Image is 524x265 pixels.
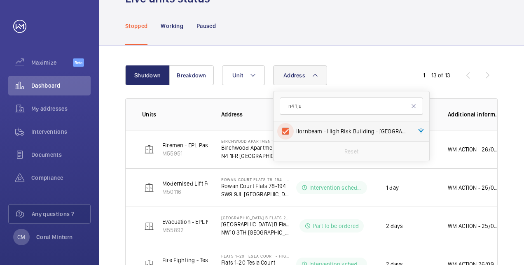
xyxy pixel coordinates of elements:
[162,188,291,196] p: M50116
[448,110,501,119] p: Additional information
[423,71,450,79] div: 1 – 13 of 13
[283,72,305,79] span: Address
[221,190,290,198] p: SW9 9JL [GEOGRAPHIC_DATA]
[313,222,359,230] p: Part to be ordered
[309,184,362,192] p: Intervention scheduled
[31,151,91,159] span: Documents
[125,65,170,85] button: Shutdown
[448,184,501,192] p: WM ACTION - 25/09- Repairs required, Attending [DATE] morning 25/09/ - 2 Man follow up [DATE] [DA...
[162,149,248,158] p: M55951
[221,215,290,220] p: [GEOGRAPHIC_DATA] B Flats 22-44 - High Risk Building
[232,72,243,79] span: Unit
[273,65,327,85] button: Address
[162,226,268,234] p: M55892
[31,174,91,182] span: Compliance
[32,210,90,218] span: Any questions ?
[221,182,290,190] p: Rowan Court Flats 78-194
[386,184,399,192] p: 1 day
[448,145,501,153] p: WM ACTION - 26/09 - Follow up [DATE]
[221,253,290,258] p: Flats 1-20 Tesla Court - High Risk Building
[295,127,409,135] span: Hornbeam - High Risk Building - [GEOGRAPHIC_DATA], [GEOGRAPHIC_DATA]
[162,141,248,149] p: Firemen - EPL Passenger Lift No 1
[386,222,403,230] p: 2 days
[31,58,73,67] span: Maximize
[344,147,358,156] p: Reset
[221,144,290,152] p: Birchwood Apartments
[144,144,154,154] img: elevator.svg
[144,183,154,193] img: elevator.svg
[31,105,91,113] span: My addresses
[162,179,291,188] p: Modernised Lift For Fire Services - LEFT HAND LIFT
[221,139,290,144] p: Birchwood Apartments - High Risk Building
[73,58,84,67] span: Beta
[125,22,147,30] p: Stopped
[448,222,501,230] p: WM ACTION - 25/09 - Confirmation by technical [DATE] [DATE] - Attended site found faults on drive...
[222,65,265,85] button: Unit
[280,98,423,115] input: Search by address
[31,81,91,90] span: Dashboard
[196,22,216,30] p: Paused
[142,110,208,119] p: Units
[169,65,214,85] button: Breakdown
[161,22,183,30] p: Working
[221,152,290,160] p: N4 1FR [GEOGRAPHIC_DATA]
[221,177,290,182] p: Rowan Court Flats 78-194 - High Risk Building
[36,233,73,241] p: Coral Mintern
[144,221,154,231] img: elevator.svg
[162,218,268,226] p: Evacuation - EPL No 2 Flats 22-44 Block B
[221,228,290,237] p: NW10 3TH [GEOGRAPHIC_DATA]
[221,220,290,228] p: [GEOGRAPHIC_DATA] B Flats 22-44
[162,256,265,264] p: Fire Fighting - Tesla court 1-20 & 101-104
[31,128,91,136] span: Interventions
[17,233,25,241] p: CM
[221,110,290,119] p: Address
